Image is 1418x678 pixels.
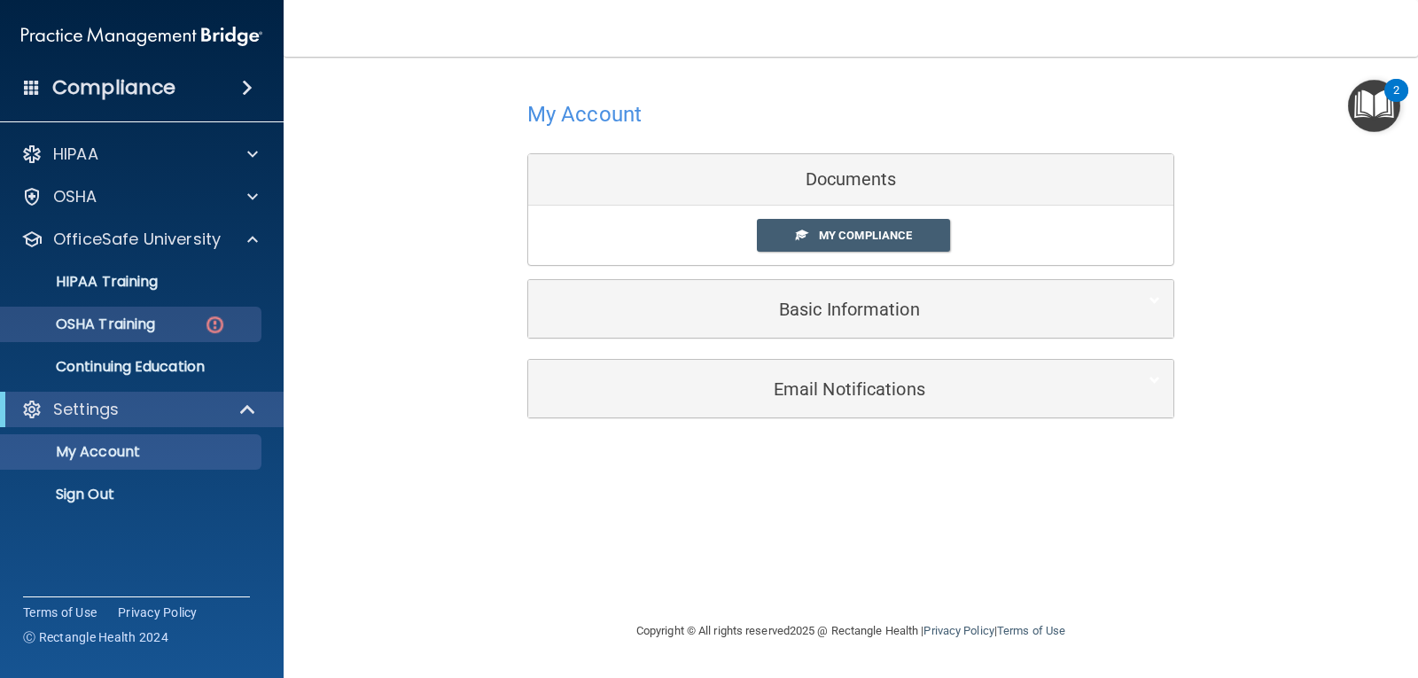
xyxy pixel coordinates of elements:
[12,486,253,503] p: Sign Out
[527,603,1174,659] div: Copyright © All rights reserved 2025 @ Rectangle Health | |
[118,604,198,621] a: Privacy Policy
[53,186,97,207] p: OSHA
[21,399,257,420] a: Settings
[21,186,258,207] a: OSHA
[527,103,642,126] h4: My Account
[23,604,97,621] a: Terms of Use
[12,443,253,461] p: My Account
[541,300,1106,319] h5: Basic Information
[204,314,226,336] img: danger-circle.6113f641.png
[541,379,1106,399] h5: Email Notifications
[1329,556,1397,623] iframe: Drift Widget Chat Controller
[541,289,1160,329] a: Basic Information
[12,273,158,291] p: HIPAA Training
[1393,90,1399,113] div: 2
[21,144,258,165] a: HIPAA
[53,399,119,420] p: Settings
[53,144,98,165] p: HIPAA
[923,624,993,637] a: Privacy Policy
[53,229,221,250] p: OfficeSafe University
[12,358,253,376] p: Continuing Education
[52,75,175,100] h4: Compliance
[23,628,168,646] span: Ⓒ Rectangle Health 2024
[1348,80,1400,132] button: Open Resource Center, 2 new notifications
[819,229,912,242] span: My Compliance
[541,369,1160,409] a: Email Notifications
[528,154,1173,206] div: Documents
[12,316,155,333] p: OSHA Training
[21,229,258,250] a: OfficeSafe University
[21,19,262,54] img: PMB logo
[997,624,1065,637] a: Terms of Use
